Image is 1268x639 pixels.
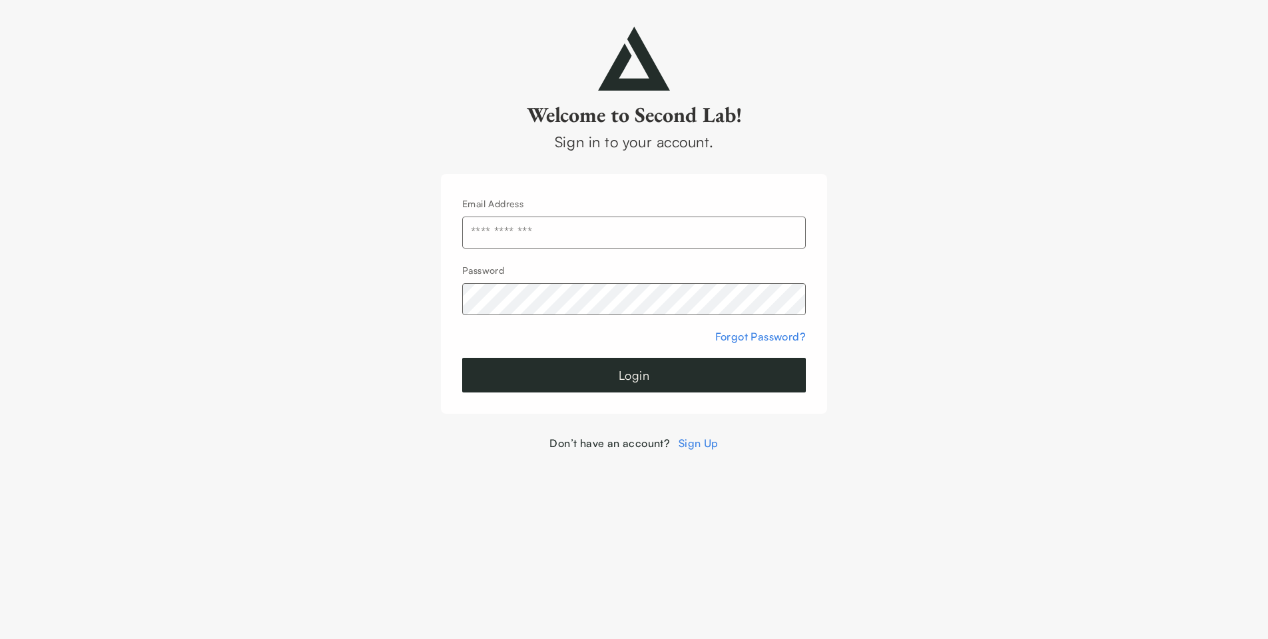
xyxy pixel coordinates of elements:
label: Email Address [462,198,523,209]
label: Password [462,265,504,276]
div: Sign in to your account. [441,131,827,153]
img: secondlab-logo [598,27,670,91]
a: Sign Up [679,436,719,450]
div: Don’t have an account? [441,435,827,451]
h2: Welcome to Second Lab! [441,101,827,128]
button: Login [462,358,806,392]
a: Forgot Password? [715,330,806,343]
